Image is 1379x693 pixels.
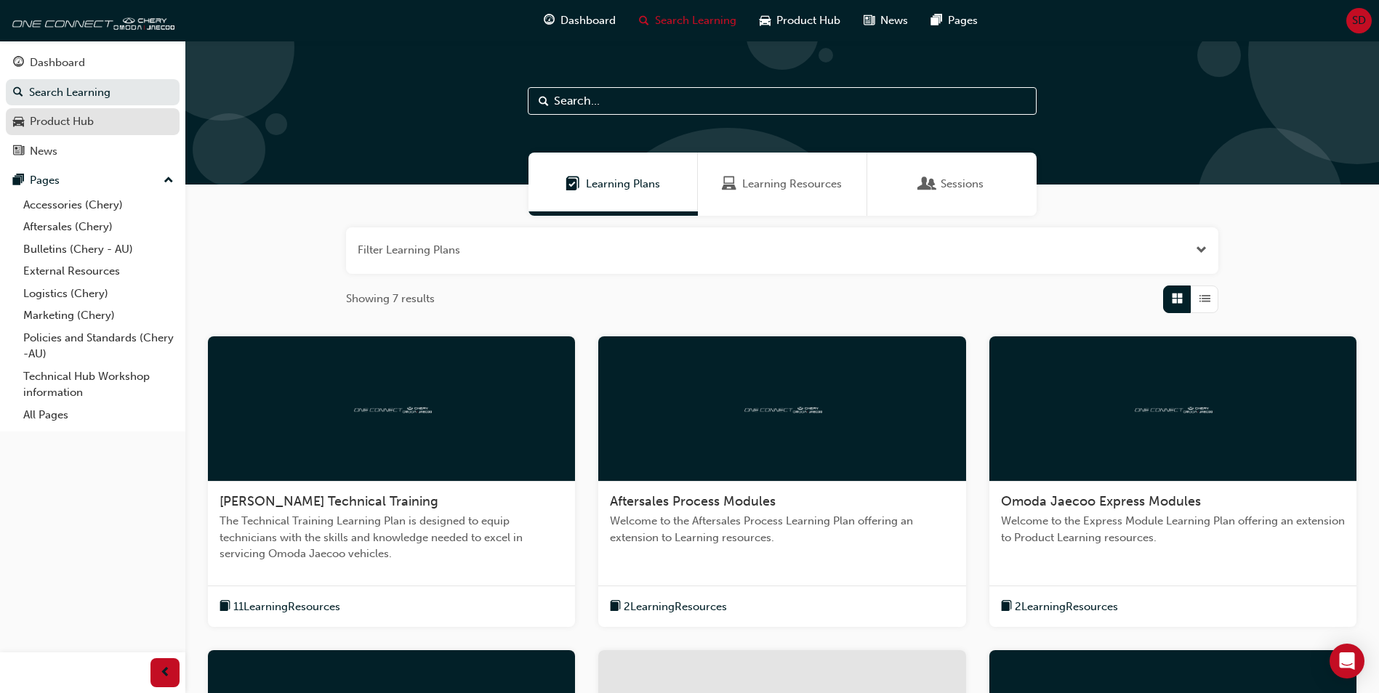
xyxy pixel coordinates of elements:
div: Pages [30,172,60,189]
span: Learning Resources [742,176,842,192]
span: 11 Learning Resources [233,599,340,615]
a: pages-iconPages [920,6,989,36]
button: book-icon2LearningResources [610,598,727,616]
div: Dashboard [30,54,85,71]
img: oneconnect [352,401,432,415]
img: oneconnect [742,401,822,415]
span: Welcome to the Aftersales Process Learning Plan offering an extension to Learning resources. [610,513,954,546]
span: Learning Plans [566,176,580,192]
a: Aftersales (Chery) [17,216,180,238]
span: Learning Resources [722,176,736,192]
a: guage-iconDashboard [532,6,627,36]
a: news-iconNews [852,6,920,36]
input: Search... [528,87,1037,115]
span: News [880,12,908,29]
a: Search Learning [6,79,180,106]
a: Learning ResourcesLearning Resources [698,153,867,216]
span: guage-icon [13,57,24,70]
span: Search [539,93,549,110]
span: Sessions [941,176,984,192]
a: News [6,138,180,165]
a: oneconnectAftersales Process ModulesWelcome to the Aftersales Process Learning Plan offering an e... [598,336,965,628]
span: 2 Learning Resources [624,599,727,615]
span: 2 Learning Resources [1015,599,1118,615]
span: List [1199,291,1210,307]
a: oneconnect[PERSON_NAME] Technical TrainingThe Technical Training Learning Plan is designed to equ... [208,336,575,628]
a: Marketing (Chery) [17,304,180,327]
a: car-iconProduct Hub [748,6,852,36]
a: Technical Hub Workshop information [17,365,180,404]
span: car-icon [13,115,24,129]
a: Policies and Standards (Chery -AU) [17,327,180,365]
span: Learning Plans [586,176,660,192]
span: book-icon [220,598,230,616]
span: Omoda Jaecoo Express Modules [1001,493,1201,509]
span: Product Hub [776,12,840,29]
span: pages-icon [931,12,942,30]
span: news-icon [13,145,24,158]
button: Pages [6,167,180,194]
span: [PERSON_NAME] Technical Training [220,493,438,509]
span: book-icon [1001,598,1012,616]
span: prev-icon [160,664,171,682]
a: All Pages [17,404,180,426]
span: Showing 7 results [346,291,435,307]
a: Bulletins (Chery - AU) [17,238,180,261]
img: oneconnect [1133,401,1213,415]
a: Logistics (Chery) [17,283,180,305]
span: Welcome to the Express Module Learning Plan offering an extension to Product Learning resources. [1001,513,1345,546]
span: Search Learning [655,12,736,29]
a: Accessories (Chery) [17,194,180,216]
div: Product Hub [30,113,94,130]
button: SD [1346,8,1372,33]
span: SD [1352,12,1366,29]
span: car-icon [760,12,771,30]
div: News [30,143,57,160]
span: Sessions [920,176,935,192]
a: Dashboard [6,49,180,76]
span: The Technical Training Learning Plan is designed to equip technicians with the skills and knowled... [220,513,563,562]
button: book-icon2LearningResources [1001,598,1118,616]
span: search-icon [13,86,23,100]
a: SessionsSessions [867,153,1037,216]
a: External Resources [17,260,180,283]
span: Dashboard [560,12,616,29]
a: Product Hub [6,108,180,135]
span: Aftersales Process Modules [610,493,776,509]
span: news-icon [864,12,875,30]
a: search-iconSearch Learning [627,6,748,36]
span: Pages [948,12,978,29]
span: pages-icon [13,174,24,187]
button: Open the filter [1196,242,1207,259]
button: book-icon11LearningResources [220,598,340,616]
a: oneconnectOmoda Jaecoo Express ModulesWelcome to the Express Module Learning Plan offering an ext... [989,336,1356,628]
button: DashboardSearch LearningProduct HubNews [6,46,180,167]
span: Grid [1172,291,1183,307]
span: guage-icon [544,12,555,30]
span: up-icon [164,171,174,190]
a: Learning PlansLearning Plans [528,153,698,216]
div: Open Intercom Messenger [1330,644,1364,678]
img: oneconnect [7,6,174,35]
span: book-icon [610,598,621,616]
span: search-icon [639,12,649,30]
